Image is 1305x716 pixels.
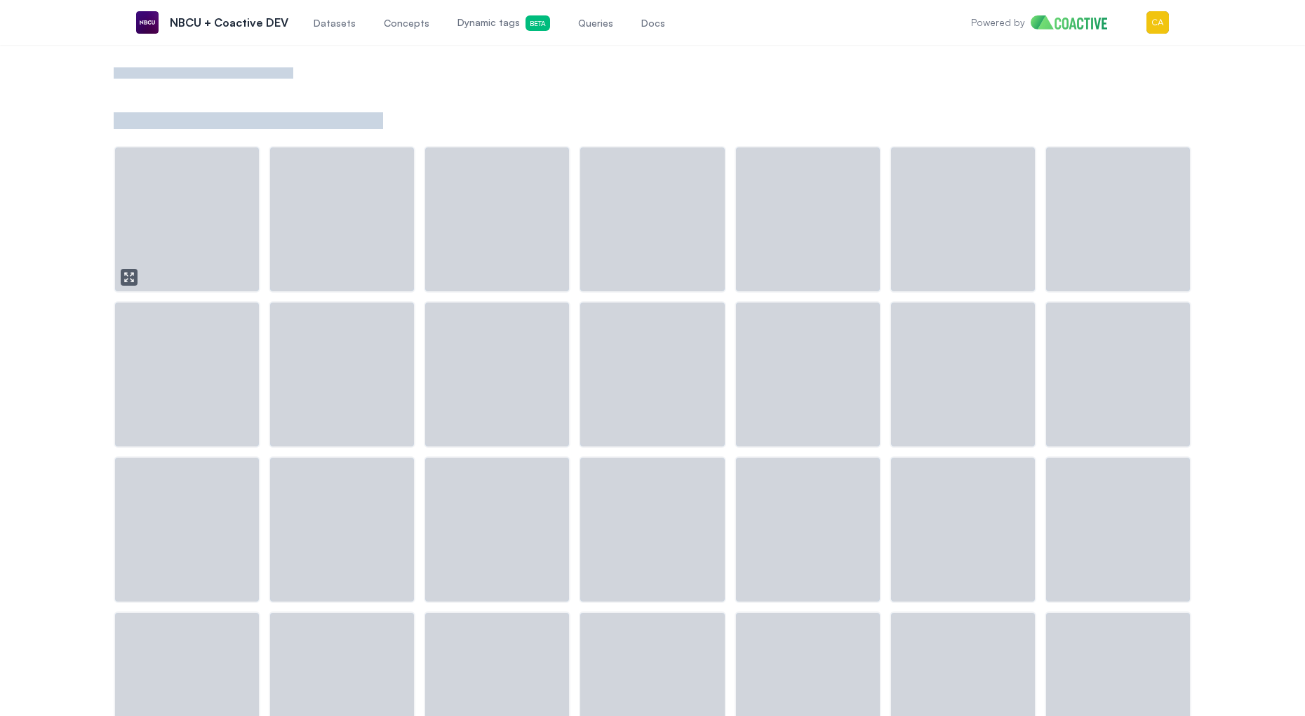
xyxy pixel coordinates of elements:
[457,15,550,31] span: Dynamic tags
[314,16,356,30] span: Datasets
[170,14,288,31] p: NBCU + Coactive DEV
[526,15,550,31] span: Beta
[578,16,613,30] span: Queries
[1031,15,1118,29] img: Home
[1146,11,1169,34] img: Menu for the logged in user
[971,15,1025,29] p: Powered by
[136,11,159,34] img: NBCU + Coactive DEV
[384,16,429,30] span: Concepts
